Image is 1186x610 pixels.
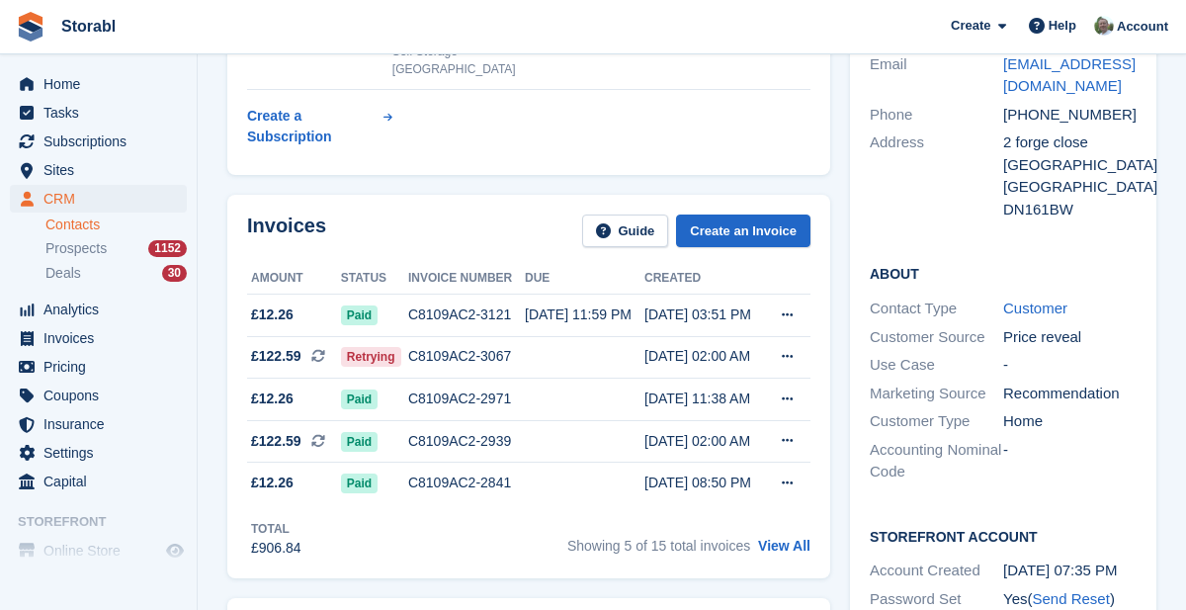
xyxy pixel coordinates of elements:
a: Customer [1003,300,1067,316]
div: Use Case [870,354,1003,377]
a: menu [10,128,187,155]
div: £906.84 [251,538,301,559]
span: Subscriptions [43,128,162,155]
div: Price reveal [1003,326,1137,349]
span: £122.59 [251,346,301,367]
div: C8109AC2-2841 [408,473,525,493]
div: Contact Type [870,298,1003,320]
div: Home [1003,410,1137,433]
div: C8109AC2-3121 [408,305,525,325]
span: Settings [43,439,162,467]
a: menu [10,99,187,127]
div: - [1003,354,1137,377]
div: Email [870,53,1003,98]
span: Storefront [18,512,197,532]
div: Accounting Nominal Code [870,439,1003,483]
a: menu [10,537,187,565]
div: [GEOGRAPHIC_DATA] [1003,176,1137,199]
span: Create [951,16,990,36]
span: Prospects [45,239,107,258]
div: [PHONE_NUMBER] [1003,104,1137,127]
div: [DATE] 03:51 PM [644,305,764,325]
div: Account Created [870,560,1003,582]
th: Created [644,263,764,295]
a: Create an Invoice [676,215,810,247]
a: Create a Subscription [247,98,392,155]
div: [DATE] 11:59 PM [525,305,644,325]
a: Deals 30 [45,263,187,284]
span: Analytics [43,296,162,323]
div: Self Storage [GEOGRAPHIC_DATA] [392,43,572,78]
span: £12.26 [251,389,294,409]
div: C8109AC2-2971 [408,389,525,409]
a: menu [10,185,187,213]
a: View All [758,538,810,554]
span: Pricing [43,353,162,381]
div: Total [251,520,301,538]
a: menu [10,410,187,438]
div: [DATE] 11:38 AM [644,389,764,409]
div: C8109AC2-2939 [408,431,525,452]
div: 2 forge close [1003,131,1137,154]
span: £12.26 [251,305,294,325]
span: Tasks [43,99,162,127]
div: Recommendation [1003,383,1137,405]
a: Contacts [45,216,187,234]
div: [DATE] 07:35 PM [1003,560,1137,582]
div: - [1003,439,1137,483]
a: menu [10,468,187,495]
span: ( ) [1027,590,1114,607]
span: £12.26 [251,473,294,493]
a: menu [10,324,187,352]
span: Invoices [43,324,162,352]
th: Status [341,263,408,295]
a: Preview store [163,539,187,563]
span: Paid [341,474,378,493]
a: menu [10,70,187,98]
div: Customer Source [870,326,1003,349]
div: [DATE] 02:00 AM [644,431,764,452]
a: Storabl [53,10,124,43]
span: Online Store [43,537,162,565]
div: Create a Subscription [247,106,380,147]
th: Invoice number [408,263,525,295]
th: Due [525,263,644,295]
h2: Storefront Account [870,526,1137,546]
span: Coupons [43,382,162,409]
a: menu [10,156,187,184]
span: Paid [341,305,378,325]
div: C8109AC2-3067 [408,346,525,367]
div: [GEOGRAPHIC_DATA] [1003,154,1137,177]
span: Paid [341,390,378,409]
a: Prospects 1152 [45,238,187,259]
img: stora-icon-8386f47178a22dfd0bd8f6a31ec36ba5ce8667c1dd55bd0f319d3a0aa187defe.svg [16,12,45,42]
div: DN161BW [1003,199,1137,221]
div: Customer Type [870,410,1003,433]
span: £122.59 [251,431,301,452]
th: Amount [247,263,341,295]
div: Marketing Source [870,383,1003,405]
a: menu [10,353,187,381]
a: Guide [582,215,669,247]
div: [DATE] 02:00 AM [644,346,764,367]
div: 1152 [148,240,187,257]
div: Address [870,131,1003,220]
span: Sites [43,156,162,184]
a: menu [10,296,187,323]
span: Capital [43,468,162,495]
a: menu [10,439,187,467]
div: 30 [162,265,187,282]
span: CRM [43,185,162,213]
div: Phone [870,104,1003,127]
h2: Invoices [247,215,326,247]
img: Peter Moxon [1094,16,1114,36]
span: Deals [45,264,81,283]
a: Send Reset [1032,590,1109,607]
span: Showing 5 of 15 total invoices [567,538,750,554]
a: [EMAIL_ADDRESS][DOMAIN_NAME] [1003,55,1136,95]
span: Insurance [43,410,162,438]
span: Paid [341,432,378,452]
span: Home [43,70,162,98]
h2: About [870,263,1137,283]
span: Help [1049,16,1076,36]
